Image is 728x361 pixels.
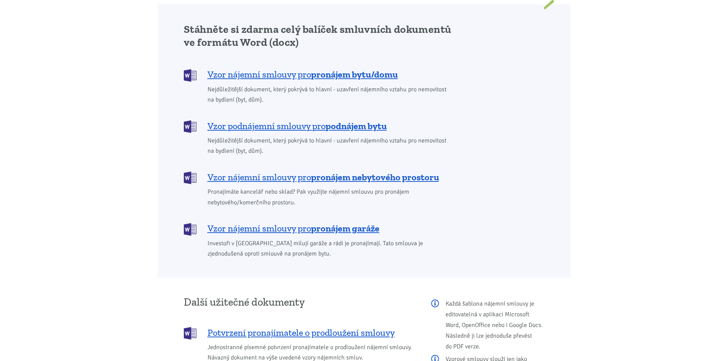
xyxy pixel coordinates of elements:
span: Vzor nájemní smlouvy pro [208,68,398,81]
a: Vzor podnájemní smlouvy propodnájem bytu [184,120,452,132]
span: Pronajímáte kancelář nebo sklad? Pak využijte nájemní smlouvu pro pronájem nebytového/komerčního ... [208,187,452,207]
p: Každá šablona nájemní smlouvy je editovatelná v aplikaci Microsoft Word, OpenOffice nebo i Google... [431,298,545,352]
img: DOCX (Word) [184,327,196,340]
img: DOCX (Word) [184,223,196,236]
a: Vzor nájemní smlouvy propronájem nebytového prostoru [184,171,452,183]
a: Vzor nájemní smlouvy propronájem bytu/domu [184,68,452,81]
b: pronájem bytu/domu [311,69,398,80]
img: DOCX (Word) [184,120,196,133]
span: Vzor nájemní smlouvy pro [208,171,439,183]
h3: Další užitečné dokumenty [184,296,421,308]
span: Potvrzení pronajímatele o prodloužení smlouvy [208,327,395,339]
span: Nejdůležitější dokument, který pokrývá to hlavní - uzavření nájemního vztahu pro nemovitost na by... [208,136,452,156]
a: Vzor nájemní smlouvy propronájem garáže [184,222,452,235]
b: pronájem nebytového prostoru [311,172,439,183]
img: DOCX (Word) [184,172,196,184]
h2: Stáhněte si zdarma celý balíček smluvních dokumentů ve formátu Word (docx) [184,23,452,49]
span: Vzor podnájemní smlouvy pro [208,120,387,132]
span: Vzor nájemní smlouvy pro [208,222,379,235]
img: DOCX (Word) [184,69,196,82]
span: Investoři v [GEOGRAPHIC_DATA] milují garáže a rádi je pronajímají. Tato smlouva je zjednodušená o... [208,238,452,259]
b: pronájem garáže [311,223,379,234]
b: podnájem bytu [326,120,387,131]
a: Potvrzení pronajímatele o prodloužení smlouvy [184,326,421,339]
span: Nejdůležitější dokument, který pokrývá to hlavní - uzavření nájemního vztahu pro nemovitost na by... [208,84,452,105]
